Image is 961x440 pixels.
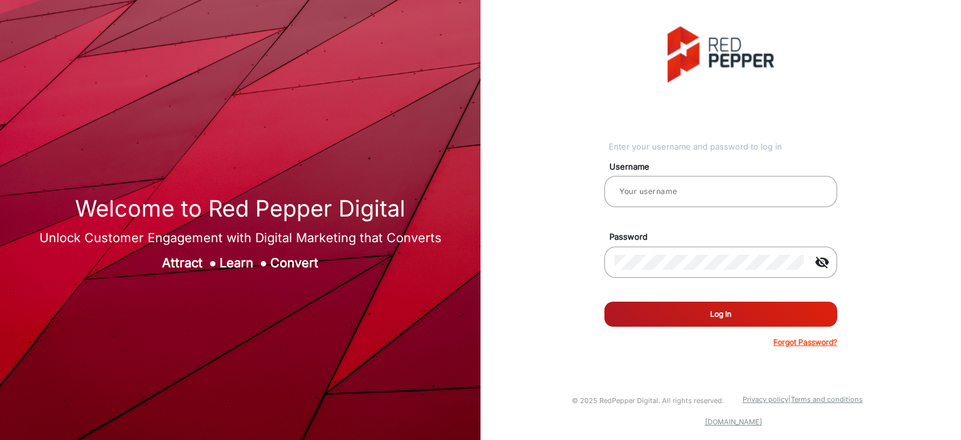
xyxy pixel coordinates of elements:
[705,417,762,426] a: [DOMAIN_NAME]
[614,184,827,199] input: Your username
[791,395,863,404] a: Terms and conditions
[600,161,852,173] mat-label: Username
[668,26,774,83] img: vmg-logo
[773,337,837,348] p: Forgot Password?
[743,395,788,404] a: Privacy policy
[600,231,852,243] mat-label: Password
[572,396,724,405] small: © 2025 RedPepper Digital. All rights reserved.
[209,255,216,270] span: ●
[788,395,791,404] a: |
[609,141,837,153] div: Enter your username and password to log in
[807,255,837,270] mat-icon: visibility_off
[39,228,442,247] div: Unlock Customer Engagement with Digital Marketing that Converts
[39,195,442,222] h1: Welcome to Red Pepper Digital
[260,255,267,270] span: ●
[39,253,442,272] div: Attract Learn Convert
[604,302,837,327] button: Log In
